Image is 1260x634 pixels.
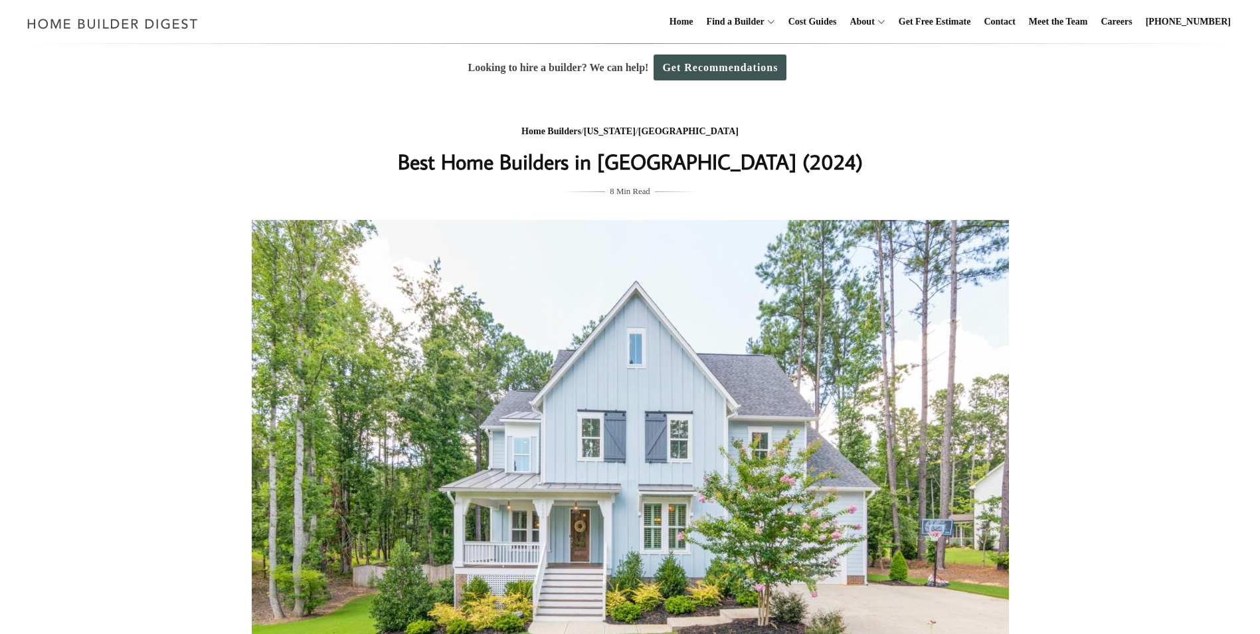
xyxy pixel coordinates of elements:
[664,1,699,43] a: Home
[638,126,739,136] a: [GEOGRAPHIC_DATA]
[365,124,895,140] div: / /
[893,1,976,43] a: Get Free Estimate
[978,1,1020,43] a: Contact
[844,1,874,43] a: About
[654,54,786,80] a: Get Recommendations
[1096,1,1138,43] a: Careers
[365,146,895,177] h1: Best Home Builders in [GEOGRAPHIC_DATA] (2024)
[701,1,765,43] a: Find a Builder
[610,184,650,199] span: 8 Min Read
[21,11,204,37] img: Home Builder Digest
[521,126,581,136] a: Home Builders
[1140,1,1236,43] a: [PHONE_NUMBER]
[1024,1,1093,43] a: Meet the Team
[783,1,842,43] a: Cost Guides
[584,126,636,136] a: [US_STATE]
